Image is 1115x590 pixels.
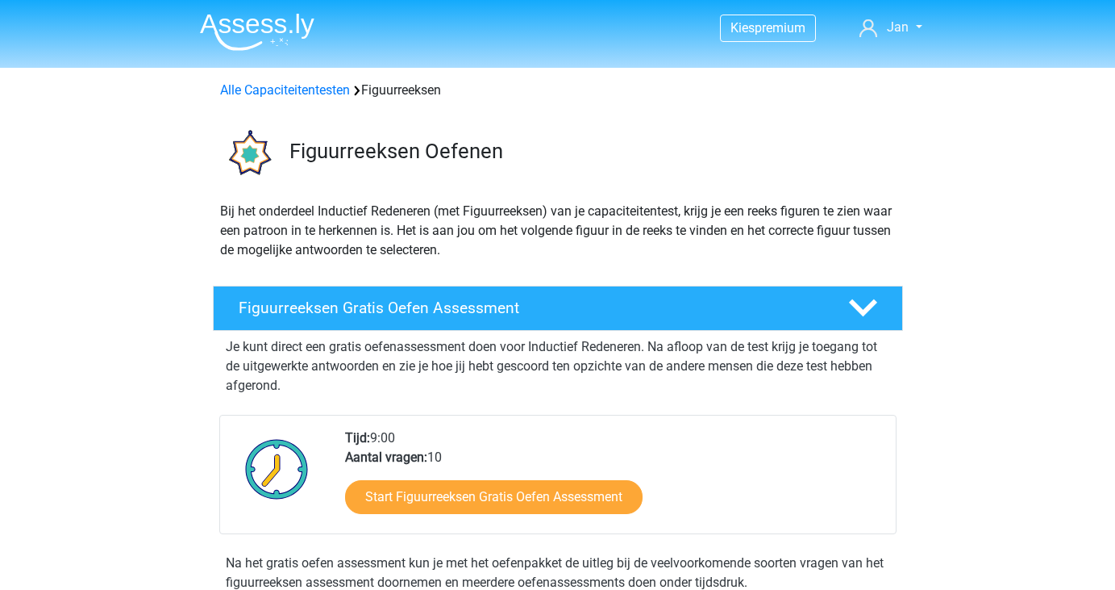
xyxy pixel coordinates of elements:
b: Tijd: [345,430,370,446]
h4: Figuurreeksen Gratis Oefen Assessment [239,299,822,317]
a: Alle Capaciteitentesten [220,82,350,98]
b: Aantal vragen: [345,450,427,465]
a: Kiespremium [721,17,815,39]
span: premium [755,20,805,36]
a: Figuurreeksen Gratis Oefen Assessment [206,286,909,331]
p: Bij het onderdeel Inductief Redeneren (met Figuurreeksen) van je capaciteitentest, krijg je een r... [220,202,896,260]
img: Assessly [200,13,314,51]
h3: Figuurreeksen Oefenen [289,139,890,164]
div: Figuurreeksen [214,81,902,100]
span: Jan [887,19,909,35]
a: Start Figuurreeksen Gratis Oefen Assessment [345,480,643,514]
a: Jan [853,18,928,37]
img: figuurreeksen [214,119,282,188]
div: 9:00 10 [333,429,895,534]
p: Je kunt direct een gratis oefenassessment doen voor Inductief Redeneren. Na afloop van de test kr... [226,337,890,395]
img: Klok [236,429,318,509]
span: Kies [730,20,755,36]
